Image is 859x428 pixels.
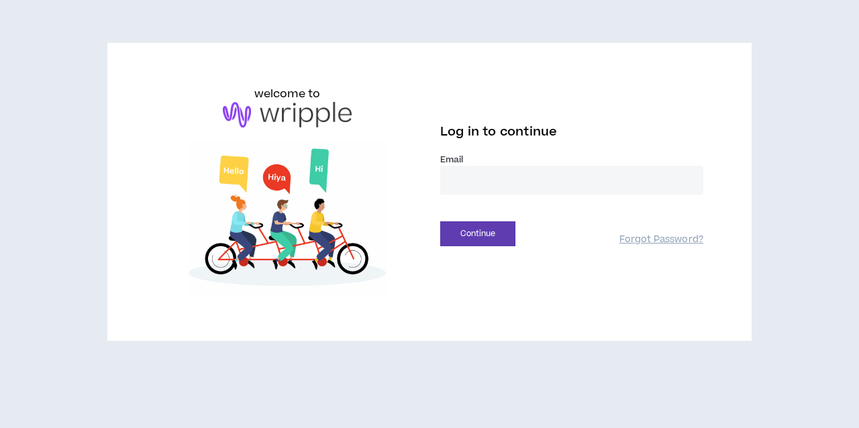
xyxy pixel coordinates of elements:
[254,86,321,102] h6: welcome to
[440,154,703,166] label: Email
[223,102,352,127] img: logo-brand.png
[440,221,515,246] button: Continue
[619,233,703,246] a: Forgot Password?
[156,141,419,298] img: Welcome to Wripple
[440,123,557,140] span: Log in to continue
